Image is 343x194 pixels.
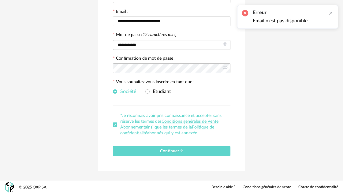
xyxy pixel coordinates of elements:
[113,9,129,15] label: Email :
[253,9,308,16] h2: Erreur
[160,149,183,153] span: Continuer
[120,114,222,135] span: *Je reconnais avoir pris connaissance et accepter sans réserve les termes des ainsi que les terme...
[117,89,136,94] span: Société
[211,185,235,190] a: Besoin d'aide ?
[141,33,177,37] i: (12 caractères min.)
[19,185,47,190] div: © 2025 OXP SA
[253,18,308,24] li: Email n'est pas disponible
[150,89,171,94] span: Etudiant
[113,56,176,62] label: Confirmation de mot de passe :
[120,119,218,129] a: Conditions générales de Vente Abonnement
[116,33,177,37] label: Mot de passe
[113,146,230,156] button: Continuer
[120,125,214,135] a: Politique de confidentialité
[243,185,291,190] a: Conditions générales de vente
[5,182,14,193] img: OXP
[113,80,195,85] label: Vous souhaitez vous inscrire en tant que :
[298,185,338,190] a: Charte de confidentialité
